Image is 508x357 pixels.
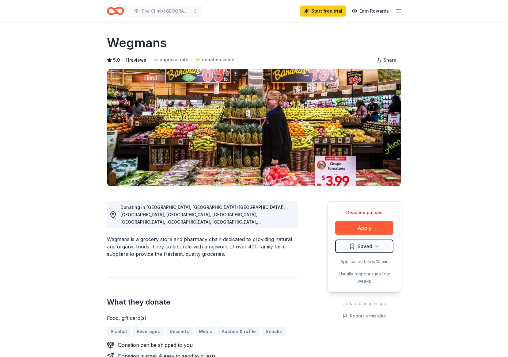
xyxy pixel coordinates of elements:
[107,4,124,18] a: Home
[328,300,401,307] div: Updated 2 months ago
[196,56,234,63] a: donation value
[335,221,393,235] button: Apply
[118,341,193,349] div: Donation can be shipped to you
[126,56,146,64] button: 11reviews
[195,327,216,336] a: Meals
[348,6,392,17] a: Earn Rewards
[122,58,124,63] span: •
[107,297,298,307] h2: What they donate
[384,56,396,64] span: Share
[160,56,188,63] span: approval rate
[343,312,386,320] button: Report a mistake
[120,205,285,232] span: Donating in [GEOGRAPHIC_DATA], [GEOGRAPHIC_DATA] ([GEOGRAPHIC_DATA]), [GEOGRAPHIC_DATA], [GEOGRAP...
[202,56,234,63] span: donation value
[371,54,401,66] button: Share
[335,270,393,285] div: Usually responds in a few weeks
[129,5,203,17] button: The Climb [GEOGRAPHIC_DATA]
[133,327,164,336] a: Beverages
[154,56,188,63] a: approval rate
[358,242,372,250] span: Saved
[107,327,131,336] a: Alcohol
[335,209,393,216] div: Deadline passed
[107,69,401,186] img: Image for Wegmans
[113,56,120,64] span: 5.0
[107,236,298,258] div: Wegmans is a grocery store and pharmacy chain dedicated to providing natural and organic foods. T...
[166,327,193,336] a: Desserts
[107,34,167,52] h1: Wegmans
[300,6,346,17] a: Start free trial
[107,314,298,322] div: Food, gift card(s)
[262,327,286,336] a: Snacks
[335,240,393,253] button: Saved
[218,327,260,336] a: Auction & raffle
[335,258,393,265] div: Application takes 10 min
[141,7,190,15] span: The Climb [GEOGRAPHIC_DATA]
